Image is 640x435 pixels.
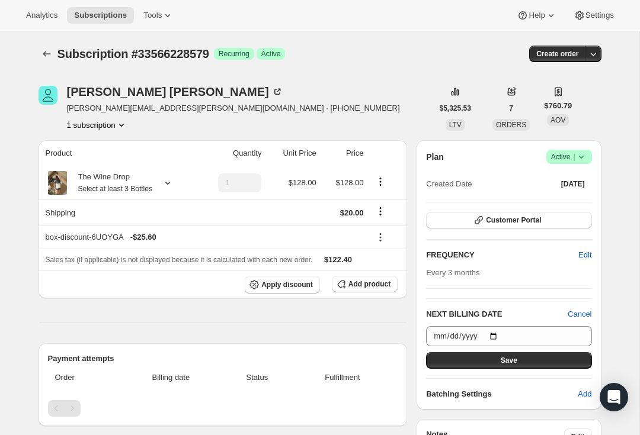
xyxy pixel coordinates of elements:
[571,385,599,404] button: Add
[39,199,197,225] th: Shipping
[340,208,364,217] span: $20.00
[336,178,364,187] span: $128.00
[197,140,265,166] th: Quantity
[426,308,568,320] h2: NEXT BILLING DATE
[348,279,391,289] span: Add product
[426,212,591,228] button: Customer Portal
[529,11,545,20] span: Help
[501,356,517,365] span: Save
[48,400,398,417] nav: Pagination
[39,86,57,105] span: Michael Darrow
[78,185,152,193] small: Select at least 3 Bottles
[19,7,65,24] button: Analytics
[502,100,520,117] button: 7
[69,171,152,195] div: The Wine Drop
[26,11,57,20] span: Analytics
[39,46,55,62] button: Subscriptions
[585,11,614,20] span: Settings
[67,102,400,114] span: [PERSON_NAME][EMAIL_ADDRESS][PERSON_NAME][DOMAIN_NAME] · [PHONE_NUMBER]
[509,104,513,113] span: 7
[496,121,526,129] span: ORDERS
[426,178,472,190] span: Created Date
[440,104,471,113] span: $5,325.53
[571,246,599,265] button: Edit
[39,140,197,166] th: Product
[48,353,398,365] h2: Payment attempts
[130,231,156,243] span: - $25.60
[551,116,565,124] span: AOV
[371,175,390,188] button: Product actions
[544,100,572,112] span: $760.79
[510,7,564,24] button: Help
[573,152,575,162] span: |
[568,308,591,320] button: Cancel
[554,176,592,192] button: [DATE]
[578,388,591,400] span: Add
[426,249,578,261] h2: FREQUENCY
[67,119,127,131] button: Product actions
[227,372,287,384] span: Status
[426,352,591,369] button: Save
[67,7,134,24] button: Subscriptions
[371,205,390,218] button: Shipping actions
[320,140,367,166] th: Price
[332,276,398,292] button: Add product
[426,151,444,163] h2: Plan
[289,178,316,187] span: $128.00
[536,49,578,59] span: Create order
[122,372,220,384] span: Billing date
[219,49,249,59] span: Recurring
[136,7,181,24] button: Tools
[46,256,313,264] span: Sales tax (if applicable) is not displayed because it is calculated with each new order.
[600,383,628,411] div: Open Intercom Messenger
[324,255,352,264] span: $122.40
[67,86,283,98] div: [PERSON_NAME] [PERSON_NAME]
[245,276,320,294] button: Apply discount
[449,121,462,129] span: LTV
[261,280,313,289] span: Apply discount
[578,249,591,261] span: Edit
[486,215,541,225] span: Customer Portal
[74,11,127,20] span: Subscriptions
[295,372,391,384] span: Fulfillment
[265,140,319,166] th: Unit Price
[561,179,585,189] span: [DATE]
[551,151,587,163] span: Active
[433,100,478,117] button: $5,325.53
[426,388,578,400] h6: Batching Settings
[426,268,479,277] span: Every 3 months
[46,231,364,243] div: box-discount-6UOYGA
[57,47,209,60] span: Subscription #33566228579
[48,365,119,391] th: Order
[567,7,621,24] button: Settings
[143,11,162,20] span: Tools
[261,49,281,59] span: Active
[529,46,585,62] button: Create order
